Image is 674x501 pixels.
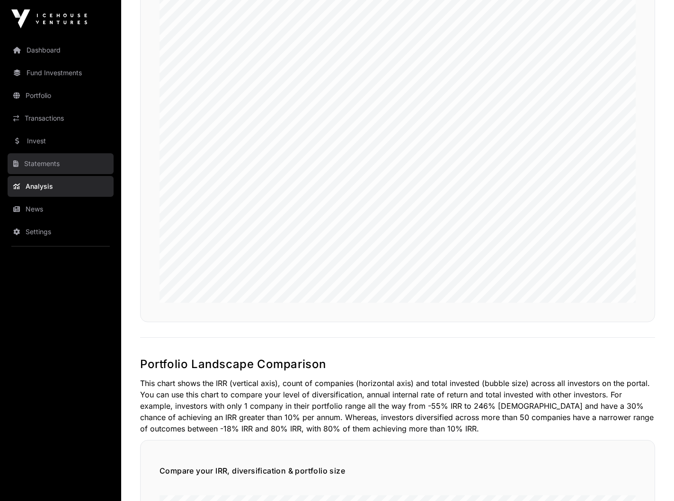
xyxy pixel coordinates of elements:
[160,465,636,476] h5: Compare your IRR, diversification & portfolio size
[140,357,655,372] h2: Portfolio Landscape Comparison
[627,456,674,501] iframe: Chat Widget
[8,85,114,106] a: Portfolio
[8,40,114,61] a: Dashboard
[8,176,114,197] a: Analysis
[8,62,114,83] a: Fund Investments
[8,153,114,174] a: Statements
[8,131,114,151] a: Invest
[8,221,114,242] a: Settings
[8,108,114,129] a: Transactions
[140,378,655,434] p: This chart shows the IRR (vertical axis), count of companies (horizontal axis) and total invested...
[11,9,87,28] img: Icehouse Ventures Logo
[8,199,114,220] a: News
